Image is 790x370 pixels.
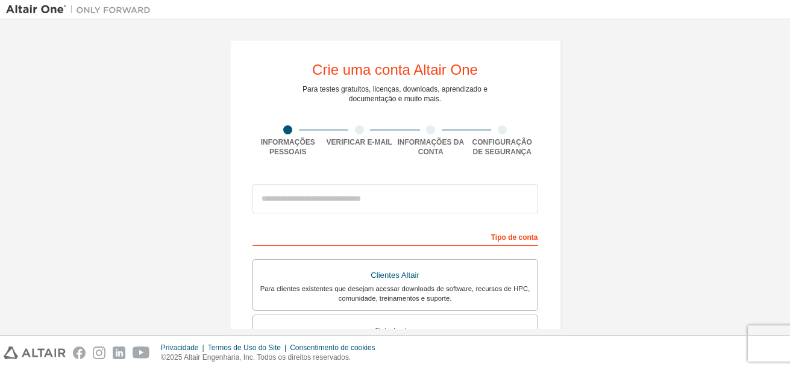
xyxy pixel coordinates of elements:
[290,343,382,353] div: Consentimento de cookies
[113,346,125,359] img: linkedin.svg
[252,227,538,246] div: Tipo de conta
[395,137,467,157] div: Informações da conta
[260,284,530,303] div: Para clientes existentes que desejam acessar downloads de software, recursos de HPC, comunidade, ...
[260,267,530,284] div: Clientes Altair
[252,137,324,157] div: Informações pessoais
[4,346,66,359] img: altair_logo.svg
[161,343,208,353] div: Privacidade
[312,63,478,77] div: Crie uma conta Altair One
[73,346,86,359] img: facebook.svg
[166,353,351,362] font: 2025 Altair Engenharia, Inc. Todos os direitos reservados.
[208,343,290,353] div: Termos de Uso do Site
[466,137,538,157] div: Configuração de segurança
[324,137,395,147] div: Verificar e-mail
[161,353,383,363] p: ©
[260,322,530,339] div: Estudantes
[133,346,150,359] img: youtube.svg
[303,84,487,104] div: Para testes gratuitos, licenças, downloads, aprendizado e documentação e muito mais.
[6,4,157,16] img: Altair One
[93,346,105,359] img: instagram.svg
